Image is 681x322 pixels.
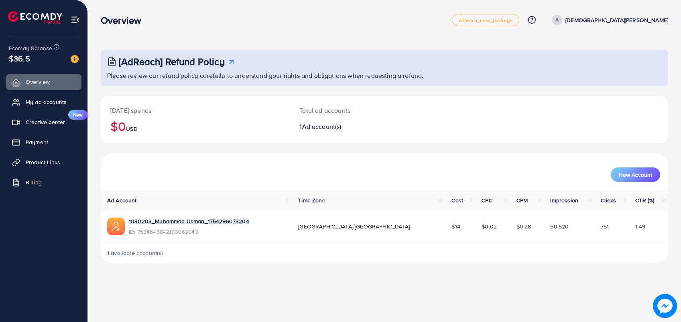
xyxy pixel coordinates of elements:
[451,222,460,230] span: $14
[110,106,280,115] p: [DATE] spends
[302,122,342,131] span: Ad account(s)
[459,18,512,23] span: adreach_new_package
[26,78,50,86] span: Overview
[101,14,148,26] h3: Overview
[549,15,668,25] a: [DEMOGRAPHIC_DATA][PERSON_NAME]
[107,218,125,235] img: ic-ads-acc.e4c84228.svg
[516,222,531,230] span: $0.28
[71,55,79,63] img: image
[26,138,48,146] span: Payment
[26,98,67,106] span: My ad accounts
[107,249,163,257] span: 1 available account(s)
[299,123,422,130] h2: 1
[9,44,52,52] span: Ecomdy Balance
[452,14,519,26] a: adreach_new_package
[550,222,569,230] span: 50,520
[129,217,249,225] a: 1030203_Muhammad Usman_1754296073204
[129,228,249,236] span: ID: 7534643842193063943
[6,154,81,170] a: Product Links
[619,172,652,177] span: New Account
[6,174,81,190] a: Billing
[550,196,578,204] span: Impression
[9,53,30,64] span: $36.5
[635,196,654,204] span: CTR (%)
[635,222,645,230] span: 1.49
[601,222,609,230] span: 751
[565,15,668,25] p: [DEMOGRAPHIC_DATA][PERSON_NAME]
[6,74,81,90] a: Overview
[68,110,87,120] span: New
[6,134,81,150] a: Payment
[482,196,492,204] span: CPC
[110,118,280,134] h2: $0
[6,114,81,130] a: Creative centerNew
[71,15,80,24] img: menu
[451,196,463,204] span: Cost
[6,94,81,110] a: My ad accounts
[299,106,422,115] p: Total ad accounts
[26,118,65,126] span: Creative center
[26,178,42,186] span: Billing
[482,222,497,230] span: $0.02
[107,71,663,80] p: Please review our refund policy carefully to understand your rights and obligations when requesti...
[516,196,528,204] span: CPM
[298,196,325,204] span: Time Zone
[8,11,62,24] img: logo
[126,125,137,133] span: USD
[611,167,660,182] button: New Account
[107,196,137,204] span: Ad Account
[653,294,677,318] img: image
[298,222,410,230] span: [GEOGRAPHIC_DATA]/[GEOGRAPHIC_DATA]
[26,158,60,166] span: Product Links
[119,56,225,67] h3: [AdReach] Refund Policy
[601,196,616,204] span: Clicks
